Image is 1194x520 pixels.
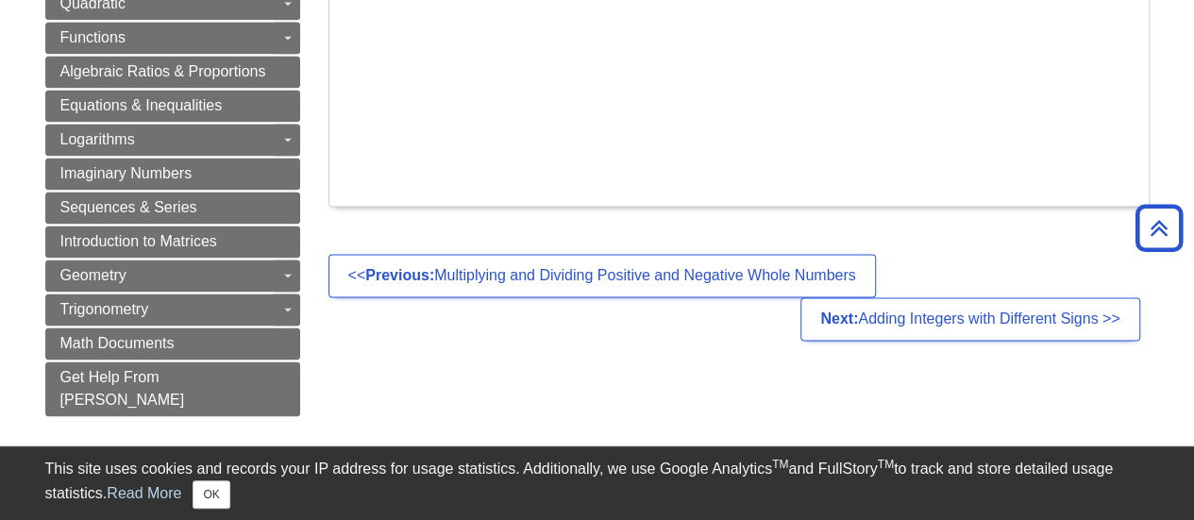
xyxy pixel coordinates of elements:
[107,485,181,501] a: Read More
[60,29,126,45] span: Functions
[878,458,894,471] sup: TM
[60,97,223,113] span: Equations & Inequalities
[60,131,135,147] span: Logarithms
[45,90,300,122] a: Equations & Inequalities
[45,22,300,54] a: Functions
[60,199,197,215] span: Sequences & Series
[193,480,229,509] button: Close
[45,260,300,292] a: Geometry
[45,327,300,360] a: Math Documents
[45,226,300,258] a: Introduction to Matrices
[772,458,788,471] sup: TM
[45,158,300,190] a: Imaginary Numbers
[60,63,266,79] span: Algebraic Ratios & Proportions
[45,294,300,326] a: Trigonometry
[45,361,300,416] a: Get Help From [PERSON_NAME]
[45,124,300,156] a: Logarithms
[60,369,185,408] span: Get Help From [PERSON_NAME]
[328,254,876,297] a: <<Previous:Multiplying and Dividing Positive and Negative Whole Numbers
[45,192,300,224] a: Sequences & Series
[60,165,193,181] span: Imaginary Numbers
[800,297,1139,341] a: Next:Adding Integers with Different Signs >>
[45,56,300,88] a: Algebraic Ratios & Proportions
[60,233,217,249] span: Introduction to Matrices
[820,310,858,327] strong: Next:
[60,267,126,283] span: Geometry
[60,335,175,351] span: Math Documents
[45,458,1150,509] div: This site uses cookies and records your IP address for usage statistics. Additionally, we use Goo...
[60,301,149,317] span: Trigonometry
[1129,215,1189,241] a: Back to Top
[365,267,434,283] strong: Previous:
